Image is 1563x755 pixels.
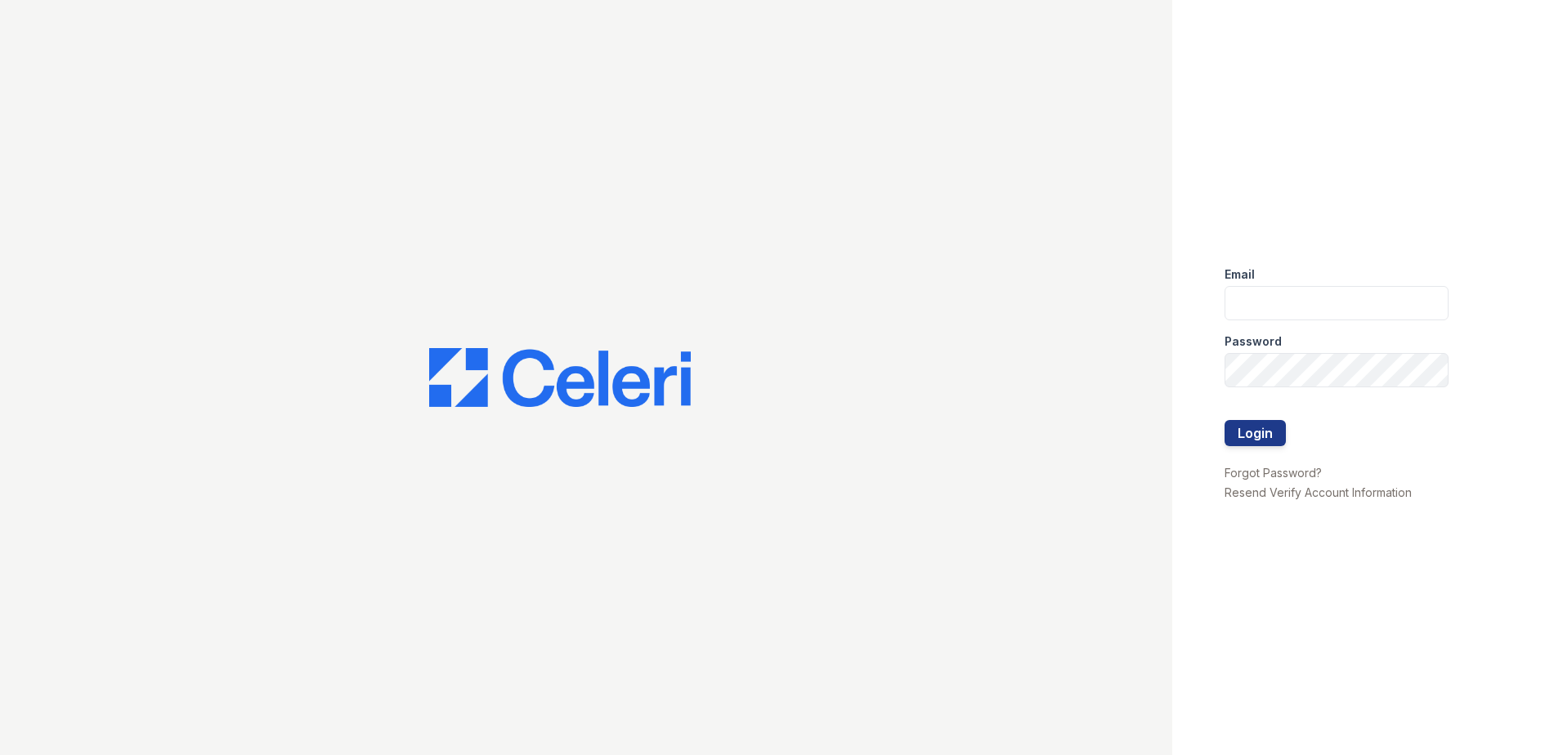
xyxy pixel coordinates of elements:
[1225,485,1412,499] a: Resend Verify Account Information
[1225,266,1255,283] label: Email
[1225,466,1322,480] a: Forgot Password?
[1225,333,1282,350] label: Password
[429,348,691,407] img: CE_Logo_Blue-a8612792a0a2168367f1c8372b55b34899dd931a85d93a1a3d3e32e68fde9ad4.png
[1225,420,1286,446] button: Login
